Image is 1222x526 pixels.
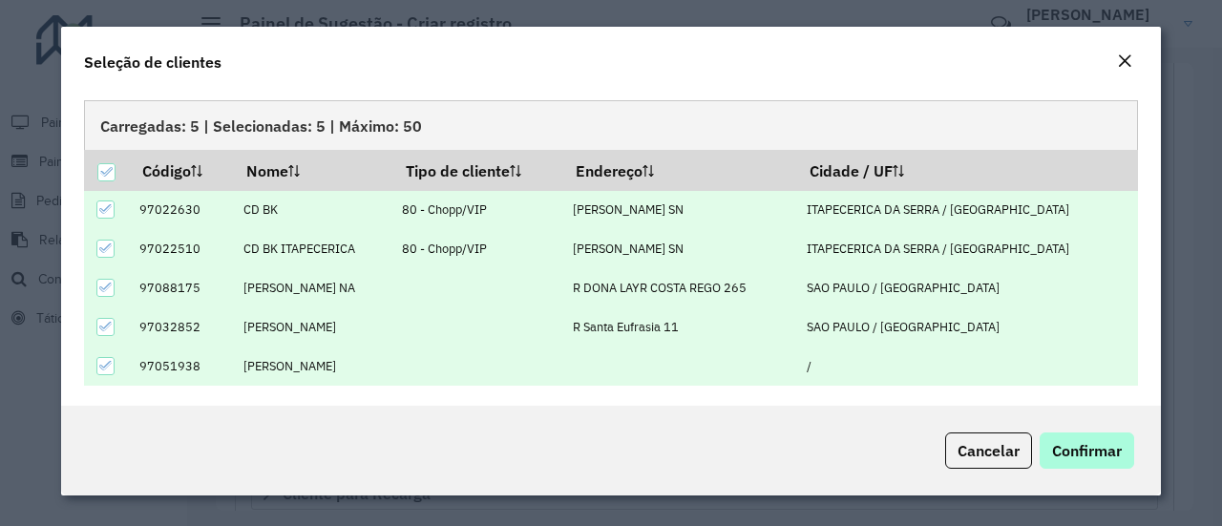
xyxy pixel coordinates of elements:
div: Carregadas: 5 | Selecionadas: 5 | Máximo: 50 [84,100,1138,150]
td: 97022630 [129,191,233,230]
span: Cancelar [958,441,1020,460]
td: 97051938 [129,347,233,386]
td: R Santa Eufrasia 11 [563,307,797,347]
td: SAO PAULO / [GEOGRAPHIC_DATA] [797,268,1138,307]
td: 97088175 [129,268,233,307]
td: R DONA LAYR COSTA REGO 265 [563,268,797,307]
td: [PERSON_NAME] SN [563,191,797,230]
td: 97032852 [129,307,233,347]
td: [PERSON_NAME] SN [563,229,797,268]
th: Cidade / UF [797,150,1138,190]
td: 80 - Chopp/VIP [392,191,563,230]
th: Endereço [563,150,797,190]
button: Confirmar [1040,432,1134,469]
td: ITAPECERICA DA SERRA / [GEOGRAPHIC_DATA] [797,191,1138,230]
button: Cancelar [945,432,1032,469]
td: / [797,347,1138,386]
td: [PERSON_NAME] [233,307,391,347]
th: Código [129,150,233,190]
td: CD BK ITAPECERICA [233,229,391,268]
td: SAO PAULO / [GEOGRAPHIC_DATA] [797,307,1138,347]
td: CD BK [233,191,391,230]
em: Fechar [1117,53,1132,69]
span: Confirmar [1052,441,1122,460]
td: 80 - Chopp/VIP [392,229,563,268]
td: 97022510 [129,229,233,268]
th: Tipo de cliente [392,150,563,190]
td: [PERSON_NAME] NA [233,268,391,307]
th: Nome [233,150,391,190]
td: ITAPECERICA DA SERRA / [GEOGRAPHIC_DATA] [797,229,1138,268]
td: [PERSON_NAME] [233,347,391,386]
h4: Seleção de clientes [84,51,221,74]
button: Close [1111,50,1138,74]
